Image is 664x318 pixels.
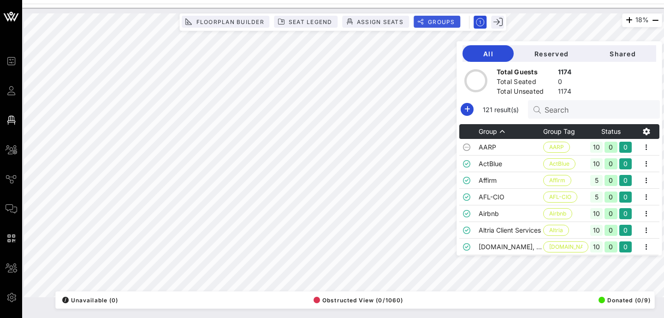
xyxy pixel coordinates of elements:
button: Groups [414,16,461,28]
div: / [62,297,69,303]
div: 0 [619,158,632,169]
div: 1174 [558,67,571,79]
button: Obstructed View (0/1060) [311,294,403,306]
td: Airbnb [479,205,543,222]
span: Shared [596,50,649,58]
div: 18% [622,13,662,27]
span: Floorplan Builder [196,18,264,25]
div: 0 [619,225,632,236]
div: 0 [605,175,617,186]
div: 0 [619,208,632,219]
span: Affirm [549,175,565,186]
div: 1174 [558,87,571,98]
span: 121 result(s) [479,105,522,114]
div: 10 [590,208,603,219]
span: Group Tag [543,127,575,135]
span: AARP [549,142,564,152]
div: 10 [590,158,603,169]
span: All [470,50,506,58]
span: Seat Legend [288,18,332,25]
span: Airbnb [549,209,566,219]
div: 5 [590,175,603,186]
div: 0 [619,175,632,186]
div: 0 [605,241,617,252]
div: 0 [605,208,617,219]
th: Status [588,124,634,139]
div: 0 [605,158,617,169]
div: 0 [619,142,632,153]
button: All [462,45,514,62]
td: ActBlue [479,156,543,172]
button: Assign Seats [343,16,409,28]
span: [DOMAIN_NAME], Inc. [549,242,582,252]
span: Groups [427,18,455,25]
td: AFL-CIO [479,189,543,205]
div: 10 [590,225,603,236]
span: AFL-CIO [549,192,571,202]
div: 10 [590,241,603,252]
div: 0 [619,192,632,203]
td: Affirm [479,172,543,189]
span: Unavailable (0) [62,297,118,304]
span: Assign Seats [356,18,403,25]
span: Group [479,127,497,135]
td: AARP [479,139,543,156]
div: 0 [619,241,632,252]
button: Reserved [514,45,589,62]
div: 0 [605,225,617,236]
button: Shared [589,45,656,62]
div: 0 [558,77,571,89]
div: 0 [605,142,617,153]
div: 5 [590,192,603,203]
th: Group: Sorted ascending. Activate to sort descending. [479,124,543,139]
td: [DOMAIN_NAME], Inc. [479,239,543,255]
button: Seat Legend [274,16,338,28]
button: /Unavailable (0) [59,294,118,306]
th: Group Tag [543,124,588,139]
div: Total Seated [497,77,554,89]
div: Total Guests [497,67,554,79]
button: Floorplan Builder [182,16,269,28]
td: Altria Client Services [479,222,543,239]
span: ActBlue [549,159,569,169]
span: Obstructed View (0/1060) [314,297,403,304]
span: Altria [549,225,563,235]
span: Reserved [521,50,581,58]
button: Donated (0/9) [596,294,651,306]
div: 0 [605,192,617,203]
span: Donated (0/9) [599,297,651,304]
div: 10 [590,142,603,153]
div: Total Unseated [497,87,554,98]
